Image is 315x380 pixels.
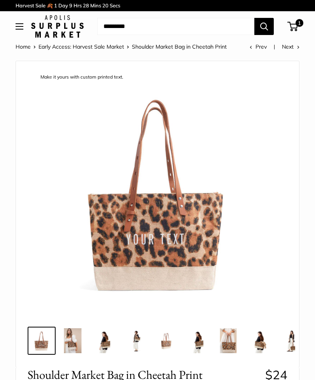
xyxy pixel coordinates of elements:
a: description_Versatile adjustable handles for easy carry throughout the day. [152,327,180,355]
a: Early Access: Harvest Sale Market [38,43,124,50]
img: Shoulder Market Bag in Cheetah Print [91,328,116,353]
button: Search [254,18,274,35]
img: description_Seal of authenticity printed on the backside of every bag. [216,328,241,353]
a: 1 [288,22,298,31]
div: Make it yours with custom printed text. [37,72,127,82]
span: 9 [69,2,72,9]
a: description_Seal of authenticity printed on the backside of every bag. [214,327,242,355]
img: description_Versatile adjustable handles for easy carry throughout the day. [154,328,178,353]
span: 28 [83,2,89,9]
img: description_Make it yours with custom printed text. [29,328,54,353]
a: Home [16,43,31,50]
a: Shoulder Market Bag in Cheetah Print [245,327,273,355]
span: Mins [90,2,101,9]
a: Shoulder Market Bag in Cheetah Print [183,327,211,355]
a: Shoulder Market Bag in Cheetah Print [90,327,118,355]
span: 20 [102,2,108,9]
img: Apolis: Surplus Market [31,15,84,38]
button: Open menu [16,23,23,30]
input: Search... [97,18,254,35]
a: Prev [250,43,267,50]
img: Shoulder Market Bag in Cheetah Print [122,328,147,353]
a: Shoulder Market Bag in Cheetah Print [59,327,87,355]
img: Shoulder Market Bag in Cheetah Print [60,328,85,353]
span: Day [58,2,68,9]
span: Hrs [73,2,82,9]
a: description_Make it yours with custom printed text. [28,327,56,355]
span: 1 [54,2,57,9]
a: Shoulder Market Bag in Cheetah Print [276,327,304,355]
img: Shoulder Market Bag in Cheetah Print [247,328,272,353]
img: Shoulder Market Bag in Cheetah Print [278,328,303,353]
a: Next [282,43,299,50]
span: Shoulder Market Bag in Cheetah Print [132,43,227,50]
a: Shoulder Market Bag in Cheetah Print [121,327,149,355]
img: Shoulder Market Bag in Cheetah Print [185,328,210,353]
span: Secs [110,2,120,9]
img: description_Make it yours with custom printed text. [33,69,282,317]
span: 1 [296,19,303,27]
nav: Breadcrumb [16,42,227,52]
